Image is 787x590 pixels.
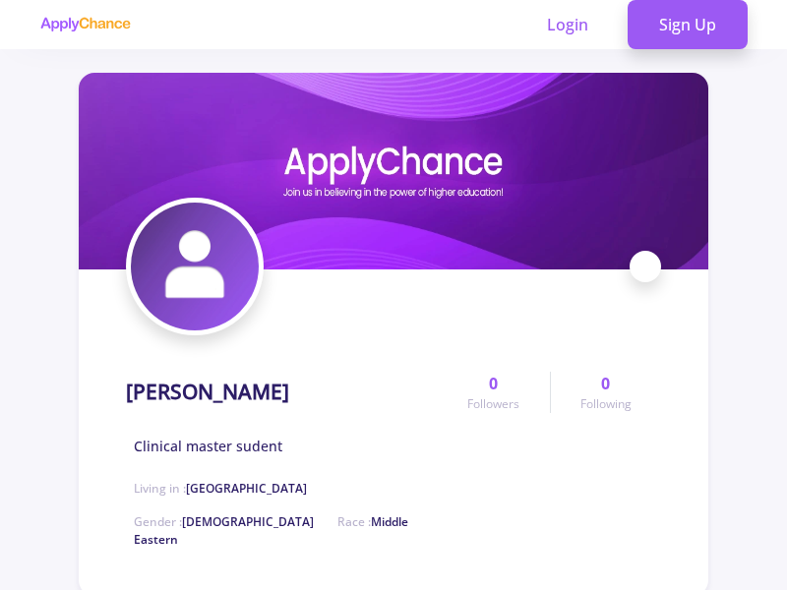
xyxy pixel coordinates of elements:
span: 0 [601,372,610,395]
img: Nazanin Hosseinkhaniavatar [131,203,259,330]
a: 0Following [550,372,661,413]
span: Clinical master sudent [134,436,282,456]
a: 0Followers [438,372,549,413]
span: Following [580,395,632,413]
span: Middle Eastern [134,513,408,548]
img: applychance logo text only [39,17,131,32]
h1: [PERSON_NAME] [126,380,289,404]
span: Followers [467,395,519,413]
span: [GEOGRAPHIC_DATA] [186,480,307,497]
span: [DEMOGRAPHIC_DATA] [182,513,314,530]
span: Living in : [134,480,307,497]
span: Gender : [134,513,314,530]
span: Race : [134,513,408,548]
img: Nazanin Hosseinkhanicover image [79,73,708,269]
span: 0 [489,372,498,395]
